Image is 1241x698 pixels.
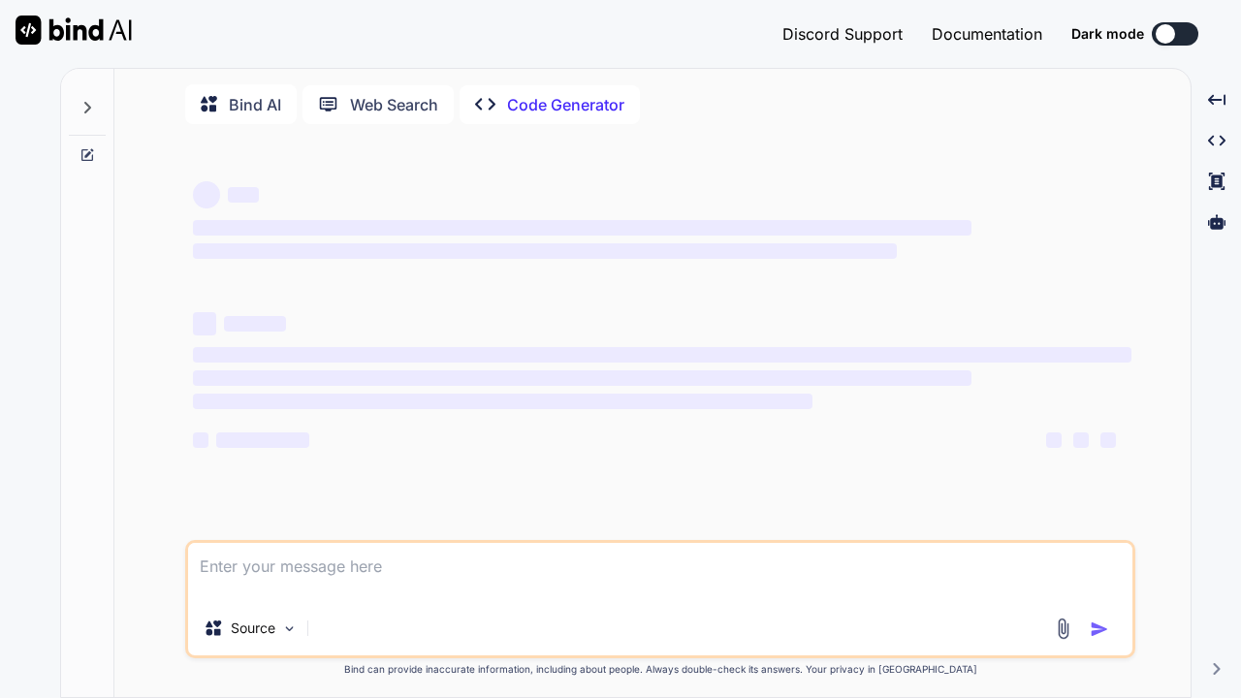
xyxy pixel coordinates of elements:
[193,181,220,208] span: ‌
[228,187,259,203] span: ‌
[193,243,897,259] span: ‌
[1046,432,1062,448] span: ‌
[193,370,971,386] span: ‌
[193,432,208,448] span: ‌
[281,620,298,637] img: Pick Models
[1073,432,1089,448] span: ‌
[193,394,812,409] span: ‌
[231,619,275,638] p: Source
[932,24,1042,44] span: Documentation
[932,22,1042,46] button: Documentation
[216,432,309,448] span: ‌
[229,93,281,116] p: Bind AI
[782,24,903,44] span: Discord Support
[16,16,132,45] img: Bind AI
[224,316,286,332] span: ‌
[782,22,903,46] button: Discord Support
[1071,24,1144,44] span: Dark mode
[1090,619,1109,639] img: icon
[185,662,1135,677] p: Bind can provide inaccurate information, including about people. Always double-check its answers....
[1100,432,1116,448] span: ‌
[193,312,216,335] span: ‌
[193,347,1131,363] span: ‌
[1052,618,1074,640] img: attachment
[350,93,438,116] p: Web Search
[507,93,624,116] p: Code Generator
[193,220,971,236] span: ‌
